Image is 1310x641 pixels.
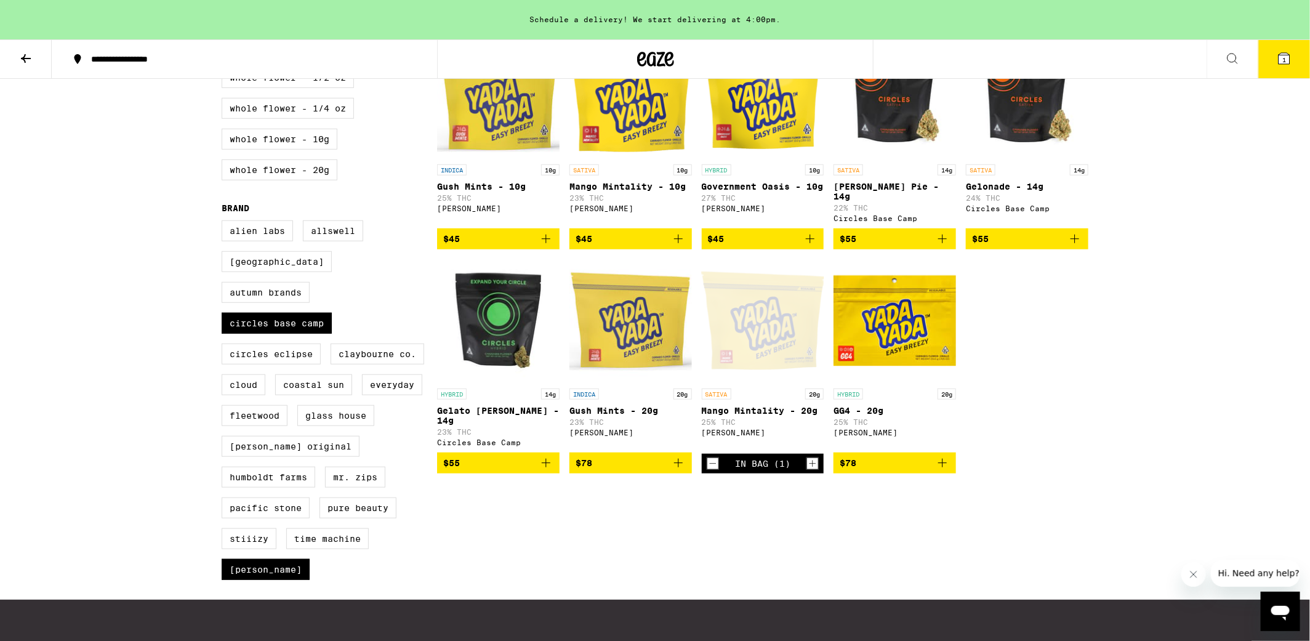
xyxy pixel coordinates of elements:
[702,406,824,416] p: Mango Mintality - 20g
[362,374,422,395] label: Everyday
[938,164,956,175] p: 14g
[222,220,293,241] label: Alien Labs
[222,374,265,395] label: Cloud
[437,438,560,446] div: Circles Base Camp
[834,259,956,382] img: Yada Yada - GG4 - 20g
[437,453,560,474] button: Add to bag
[1282,56,1286,63] span: 1
[222,467,315,488] label: Humboldt Farms
[834,164,863,175] p: SATIVA
[834,228,956,249] button: Add to bag
[576,234,592,244] span: $45
[702,35,824,158] img: Yada Yada - Government Oasis - 10g
[972,234,989,244] span: $55
[222,498,310,518] label: Pacific Stone
[437,406,560,425] p: Gelato [PERSON_NAME] - 14g
[303,220,363,241] label: Allswell
[834,204,956,212] p: 22% THC
[702,182,824,191] p: Government Oasis - 10g
[325,467,385,488] label: Mr. Zips
[437,35,560,228] a: Open page for Gush Mints - 10g from Yada Yada
[222,282,310,303] label: Autumn Brands
[443,234,460,244] span: $45
[840,458,856,468] span: $78
[966,35,1088,158] img: Circles Base Camp - Gelonade - 14g
[222,313,332,334] label: Circles Base Camp
[569,406,692,416] p: Gush Mints - 20g
[840,234,856,244] span: $55
[702,429,824,437] div: [PERSON_NAME]
[222,129,337,150] label: Whole Flower - 10g
[569,453,692,474] button: Add to bag
[805,164,824,175] p: 10g
[834,418,956,426] p: 25% THC
[702,204,824,212] div: [PERSON_NAME]
[569,35,692,158] img: Yada Yada - Mango Mintality - 10g
[1261,592,1300,631] iframe: Button to launch messaging window
[702,418,824,426] p: 25% THC
[938,389,956,400] p: 20g
[1181,562,1206,587] iframe: Close message
[222,559,310,580] label: [PERSON_NAME]
[966,35,1088,228] a: Open page for Gelonade - 14g from Circles Base Camp
[673,164,692,175] p: 10g
[834,35,956,158] img: Circles Base Camp - Berry Pie - 14g
[437,35,560,158] img: Yada Yada - Gush Mints - 10g
[319,498,396,518] label: Pure Beauty
[708,234,725,244] span: $45
[569,389,599,400] p: INDICA
[569,204,692,212] div: [PERSON_NAME]
[834,453,956,474] button: Add to bag
[1070,164,1088,175] p: 14g
[576,458,592,468] span: $78
[966,228,1088,249] button: Add to bag
[834,429,956,437] div: [PERSON_NAME]
[569,194,692,202] p: 23% THC
[805,389,824,400] p: 20g
[437,259,560,453] a: Open page for Gelato Runtz - 14g from Circles Base Camp
[437,182,560,191] p: Gush Mints - 10g
[702,228,824,249] button: Add to bag
[437,428,560,436] p: 23% THC
[275,374,352,395] label: Coastal Sun
[286,528,369,549] label: Time Machine
[966,164,995,175] p: SATIVA
[966,182,1088,191] p: Gelonade - 14g
[834,259,956,453] a: Open page for GG4 - 20g from Yada Yada
[222,251,332,272] label: [GEOGRAPHIC_DATA]
[834,389,863,400] p: HYBRID
[437,194,560,202] p: 25% THC
[834,214,956,222] div: Circles Base Camp
[702,389,731,400] p: SATIVA
[966,194,1088,202] p: 24% THC
[437,259,560,382] img: Circles Base Camp - Gelato Runtz - 14g
[437,389,467,400] p: HYBRID
[437,204,560,212] div: [PERSON_NAME]
[443,458,460,468] span: $55
[702,164,731,175] p: HYBRID
[1211,560,1300,587] iframe: Message from company
[569,259,692,382] img: Yada Yada - Gush Mints - 20g
[541,164,560,175] p: 10g
[569,259,692,453] a: Open page for Gush Mints - 20g from Yada Yada
[707,458,719,470] button: Decrement
[569,35,692,228] a: Open page for Mango Mintality - 10g from Yada Yada
[331,344,424,365] label: Claybourne Co.
[222,203,249,213] legend: Brand
[297,405,374,426] label: Glass House
[834,406,956,416] p: GG4 - 20g
[673,389,692,400] p: 20g
[222,528,276,549] label: STIIIZY
[735,459,790,469] div: In Bag (1)
[222,344,321,365] label: Circles Eclipse
[569,429,692,437] div: [PERSON_NAME]
[834,182,956,201] p: [PERSON_NAME] Pie - 14g
[702,35,824,228] a: Open page for Government Oasis - 10g from Yada Yada
[569,182,692,191] p: Mango Mintality - 10g
[806,458,819,470] button: Increment
[569,164,599,175] p: SATIVA
[702,194,824,202] p: 27% THC
[966,204,1088,212] div: Circles Base Camp
[222,405,287,426] label: Fleetwood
